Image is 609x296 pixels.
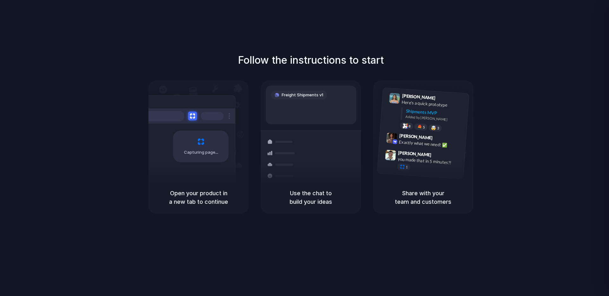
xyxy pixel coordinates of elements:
[399,132,433,141] span: [PERSON_NAME]
[433,152,446,160] span: 9:47 AM
[282,92,323,98] span: Freight Shipments v1
[184,149,219,156] span: Capturing page
[406,108,464,118] div: Shipments MVP
[409,125,411,128] span: 8
[423,125,425,129] span: 5
[268,189,353,206] h5: Use the chat to build your ideas
[431,125,436,130] div: 🤯
[399,139,462,150] div: Exactly what we need! ✅
[435,135,448,143] span: 9:42 AM
[398,149,432,158] span: [PERSON_NAME]
[238,53,384,68] h1: Follow the instructions to start
[437,95,450,103] span: 9:41 AM
[405,114,464,123] div: Added by [PERSON_NAME]
[397,156,461,167] div: you made that in 5 minutes?!
[437,126,439,130] span: 3
[156,189,241,206] h5: Open your product in a new tab to continue
[402,92,435,101] span: [PERSON_NAME]
[381,189,466,206] h5: Share with your team and customers
[406,165,408,169] span: 1
[402,99,465,110] div: Here's a quick prototype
